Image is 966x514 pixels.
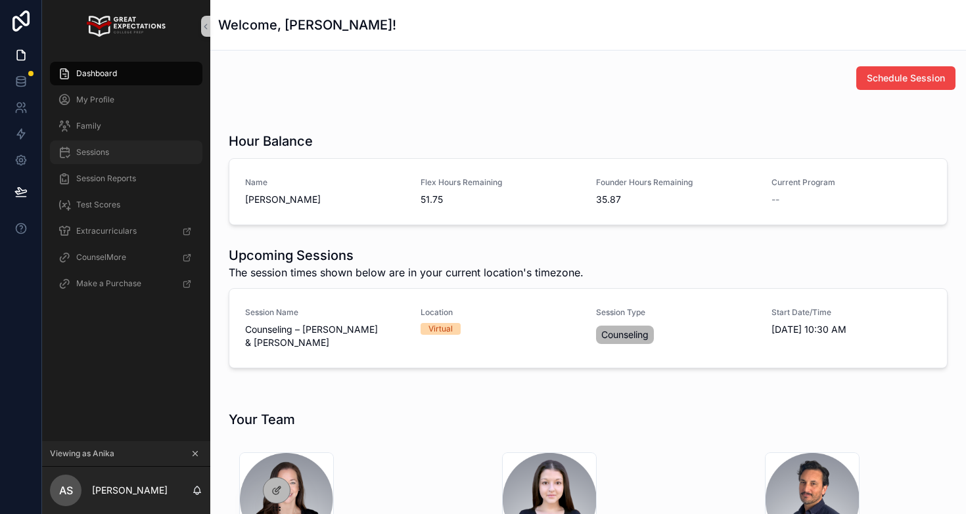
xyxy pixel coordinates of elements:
span: Make a Purchase [76,278,141,289]
h1: Welcome, [PERSON_NAME]! [218,16,396,34]
span: Family [76,121,101,131]
h1: Your Team [229,410,295,429]
span: Start Date/Time [771,307,931,318]
span: [PERSON_NAME] [245,193,405,206]
span: CounselMore [76,252,126,263]
span: My Profile [76,95,114,105]
span: Counseling [601,328,649,341]
a: My Profile [50,88,202,112]
span: Sessions [76,147,109,158]
span: Current Program [771,177,931,188]
p: [PERSON_NAME] [92,484,168,497]
h1: Hour Balance [229,132,313,150]
span: Name [245,177,405,188]
a: Extracurriculars [50,219,202,243]
span: Test Scores [76,200,120,210]
span: Extracurriculars [76,226,137,236]
button: Schedule Session [856,66,955,90]
a: Session Reports [50,167,202,190]
span: Schedule Session [867,72,945,85]
span: Session Type [596,307,756,318]
a: Dashboard [50,62,202,85]
span: Session Name [245,307,405,318]
span: Dashboard [76,68,117,79]
div: scrollable content [42,53,210,312]
a: Family [50,114,202,138]
span: Location [421,307,580,318]
span: The session times shown below are in your current location's timezone. [229,265,584,280]
span: Session Reports [76,173,136,184]
span: AS [59,482,73,498]
span: Founder Hours Remaining [596,177,756,188]
a: Sessions [50,140,202,164]
span: 35.87 [596,193,756,206]
a: CounselMore [50,246,202,269]
a: Make a Purchase [50,272,202,295]
img: App logo [87,16,165,37]
span: -- [771,193,779,206]
span: 51.75 [421,193,580,206]
div: Virtual [428,323,453,335]
span: Viewing as Anika [50,448,114,459]
a: Test Scores [50,193,202,217]
span: [DATE] 10:30 AM [771,323,931,336]
span: Counseling – [PERSON_NAME] & [PERSON_NAME] [245,323,405,349]
span: Flex Hours Remaining [421,177,580,188]
h1: Upcoming Sessions [229,246,584,265]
